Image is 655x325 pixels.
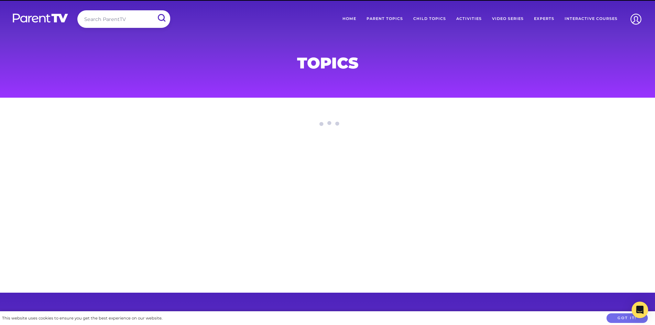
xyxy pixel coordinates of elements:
[451,10,487,28] a: Activities
[2,315,162,322] div: This website uses cookies to ensure you get the best experience on our website.
[529,10,559,28] a: Experts
[12,13,69,23] img: parenttv-logo-white.4c85aaf.svg
[152,10,170,26] input: Submit
[408,10,451,28] a: Child Topics
[77,10,170,28] input: Search ParentTV
[632,302,648,318] div: Open Intercom Messenger
[162,56,493,70] h1: Topics
[627,10,645,28] img: Account
[337,10,361,28] a: Home
[361,10,408,28] a: Parent Topics
[607,313,648,323] button: Got it!
[559,10,623,28] a: Interactive Courses
[487,10,529,28] a: Video Series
